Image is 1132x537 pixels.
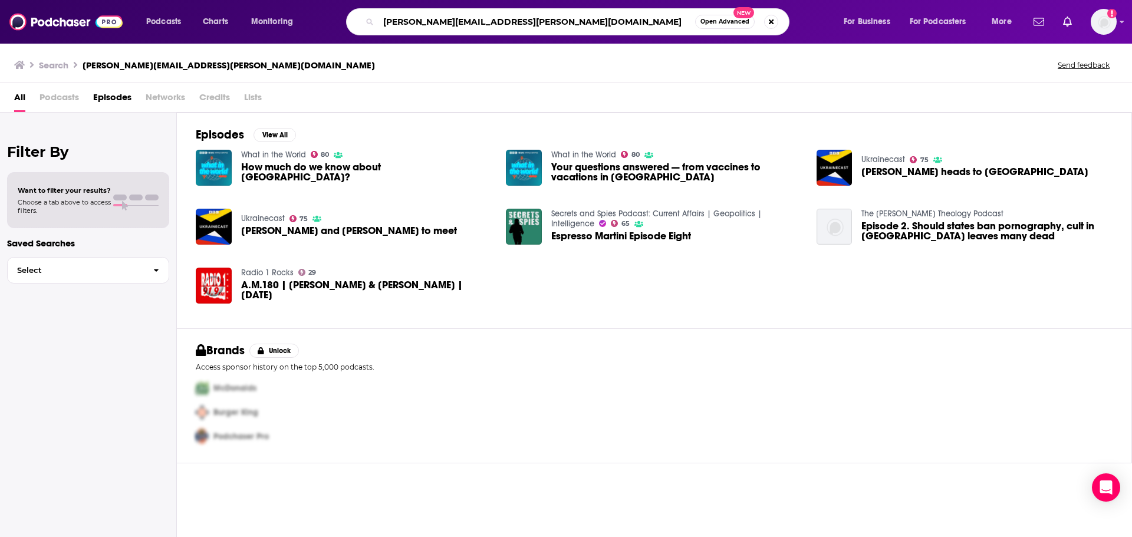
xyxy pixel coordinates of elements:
img: Your questions answered — from vaccines to vacations in North Korea [506,150,542,186]
span: For Podcasters [910,14,966,30]
a: All [14,88,25,112]
div: Open Intercom Messenger [1092,473,1120,502]
img: First Pro Logo [191,376,213,400]
img: Vladimir Putin and Kim Jong Un to meet [196,209,232,245]
div: Search podcasts, credits, & more... [357,8,801,35]
button: Open AdvancedNew [695,15,755,29]
a: Espresso Martini Episode Eight [551,231,691,241]
span: Want to filter your results? [18,186,111,195]
button: open menu [902,12,983,31]
a: Show notifications dropdown [1029,12,1049,32]
button: open menu [835,12,905,31]
img: Putin heads to North Korea [817,150,853,186]
a: Episode 2. Should states ban pornography, cult in Kenya leaves many dead [861,221,1113,241]
button: View All [254,128,296,142]
span: Podcasts [40,88,79,112]
span: 65 [621,221,630,226]
span: [PERSON_NAME] heads to [GEOGRAPHIC_DATA] [861,167,1088,177]
h2: Filter By [7,143,169,160]
a: 65 [611,220,630,227]
span: How much do we know about [GEOGRAPHIC_DATA]? [241,162,492,182]
button: Show profile menu [1091,9,1117,35]
h2: Episodes [196,127,244,142]
img: Episode 2. Should states ban pornography, cult in Kenya leaves many dead [817,209,853,245]
span: For Business [844,14,890,30]
p: Access sponsor history on the top 5,000 podcasts. [196,363,1113,371]
span: Lists [244,88,262,112]
span: 29 [308,270,316,275]
h3: Search [39,60,68,71]
a: A.M.180 | Štěpán Bolf & Jakub Hošek | Jan 16 [241,280,492,300]
a: What in the World [241,150,306,160]
span: Choose a tab above to access filters. [18,198,111,215]
span: 80 [321,152,329,157]
a: The Layman's Theology Podcast [861,209,1003,219]
button: open menu [138,12,196,31]
img: How much do we know about North Korea? [196,150,232,186]
span: A.M.180 | [PERSON_NAME] & [PERSON_NAME] | [DATE] [241,280,492,300]
span: 80 [631,152,640,157]
a: How much do we know about North Korea? [241,162,492,182]
img: A.M.180 | Štěpán Bolf & Jakub Hošek | Jan 16 [196,268,232,304]
a: 80 [311,151,330,158]
span: Your questions answered — from vaccines to vacations in [GEOGRAPHIC_DATA] [551,162,802,182]
a: Charts [195,12,235,31]
button: Send feedback [1054,60,1113,70]
a: 75 [289,215,308,222]
img: Third Pro Logo [191,424,213,449]
a: 75 [910,156,929,163]
span: Logged in as hconnor [1091,9,1117,35]
span: Podcasts [146,14,181,30]
a: Show notifications dropdown [1058,12,1077,32]
span: Credits [199,88,230,112]
a: EpisodesView All [196,127,296,142]
span: McDonalds [213,383,256,393]
span: Select [8,266,144,274]
img: Second Pro Logo [191,400,213,424]
h2: Brands [196,343,245,358]
button: Unlock [249,344,300,358]
span: [PERSON_NAME] and [PERSON_NAME] to meet [241,226,457,236]
a: 29 [298,269,317,276]
span: 75 [920,157,929,163]
span: More [992,14,1012,30]
span: Open Advanced [700,19,749,25]
a: Secrets and Spies Podcast: Current Affairs | Geopolitics | Intelligence [551,209,762,229]
a: Ukrainecast [861,154,905,164]
img: Espresso Martini Episode Eight [506,209,542,245]
span: 75 [300,216,308,222]
input: Search podcasts, credits, & more... [379,12,695,31]
a: Episodes [93,88,131,112]
span: Podchaser Pro [213,431,269,442]
a: Vladimir Putin and Kim Jong Un to meet [241,226,457,236]
span: Charts [203,14,228,30]
span: New [733,7,755,18]
h3: [PERSON_NAME][EMAIL_ADDRESS][PERSON_NAME][DOMAIN_NAME] [83,60,375,71]
a: Your questions answered — from vaccines to vacations in North Korea [551,162,802,182]
span: Monitoring [251,14,293,30]
img: Podchaser - Follow, Share and Rate Podcasts [9,11,123,33]
a: Ukrainecast [241,213,285,223]
button: Select [7,257,169,284]
button: open menu [983,12,1026,31]
img: User Profile [1091,9,1117,35]
a: Radio 1 Rocks [241,268,294,278]
svg: Add a profile image [1107,9,1117,18]
button: open menu [243,12,308,31]
a: Putin heads to North Korea [861,167,1088,177]
span: Episode 2. Should states ban pornography, cult in [GEOGRAPHIC_DATA] leaves many dead [861,221,1113,241]
a: 80 [621,151,640,158]
span: Networks [146,88,185,112]
span: Burger King [213,407,258,417]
